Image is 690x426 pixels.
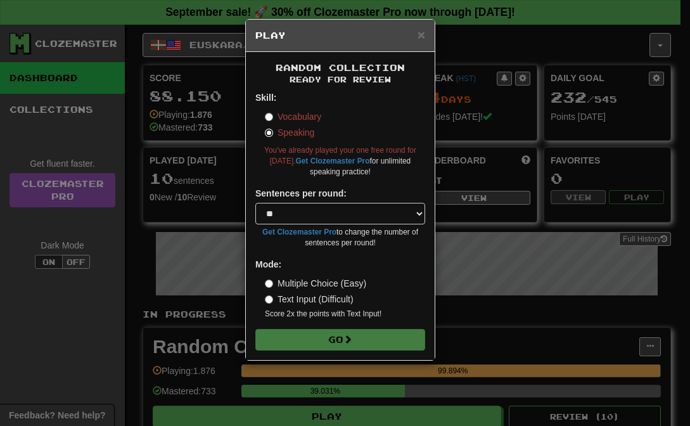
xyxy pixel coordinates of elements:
[255,329,425,351] button: Go
[255,259,281,269] strong: Mode:
[265,309,425,319] small: Score 2x the points with Text Input !
[265,280,273,288] input: Multiple Choice (Easy)
[265,113,273,121] input: Vocabulary
[255,227,425,248] small: to change the number of sentences per round!
[264,146,416,165] span: You've already played your one free round for [DATE].
[265,277,366,290] label: Multiple Choice (Easy)
[265,110,321,123] label: Vocabulary
[265,293,354,306] label: Text Input (Difficult)
[418,28,425,41] button: Close
[255,93,276,103] strong: Skill:
[265,295,273,304] input: Text Input (Difficult)
[255,187,347,200] label: Sentences per round:
[265,129,273,137] input: Speaking
[262,228,336,236] a: Get Clozemaster Pro
[265,126,314,139] label: Speaking
[255,74,425,85] small: Ready for Review
[255,29,425,42] h5: Play
[296,157,370,165] a: Get Clozemaster Pro
[276,62,405,73] span: Random Collection
[255,145,425,177] small: for unlimited speaking practice!
[418,27,425,42] span: ×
